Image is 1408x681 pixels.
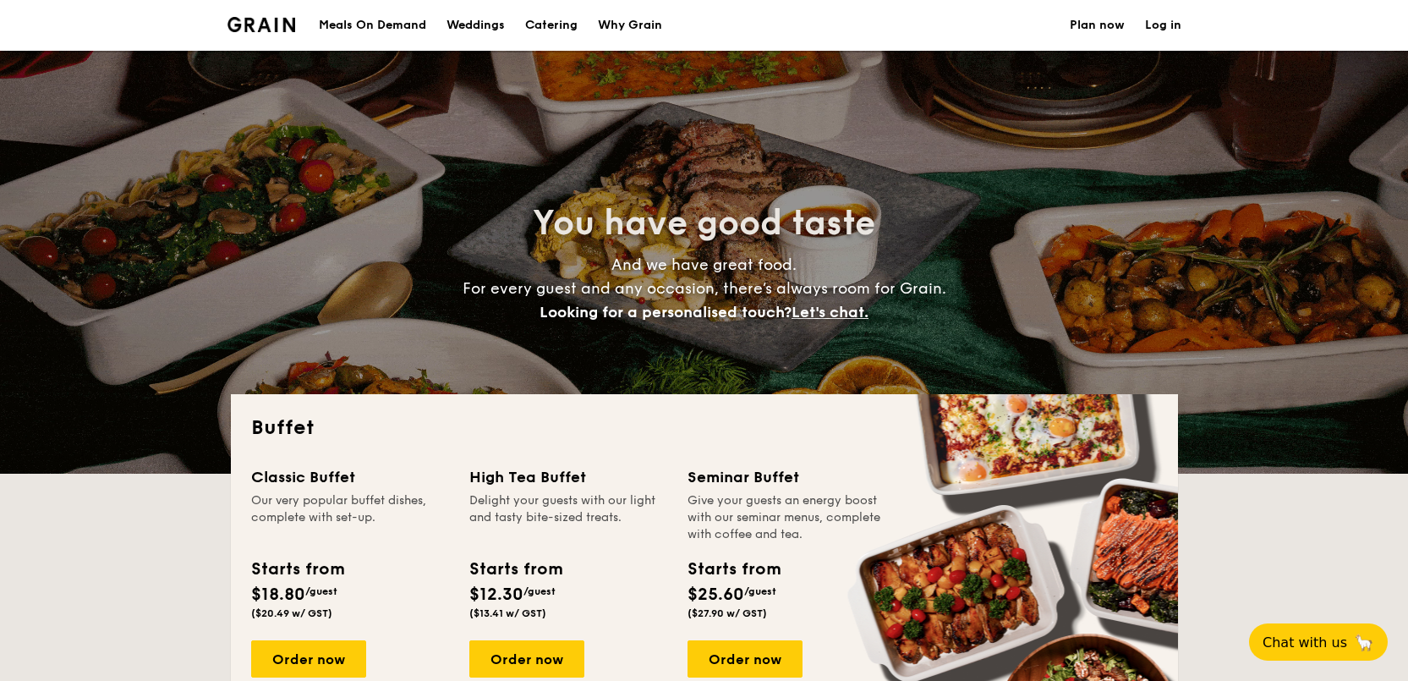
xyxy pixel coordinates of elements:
span: ($27.90 w/ GST) [688,607,767,619]
div: Starts from [688,557,780,582]
div: Give your guests an energy boost with our seminar menus, complete with coffee and tea. [688,492,885,543]
div: Starts from [469,557,562,582]
div: Starts from [251,557,343,582]
span: Looking for a personalised touch? [540,303,792,321]
span: /guest [523,585,556,597]
span: $12.30 [469,585,523,605]
div: Order now [251,640,366,678]
div: Seminar Buffet [688,465,885,489]
h2: Buffet [251,415,1158,442]
span: $18.80 [251,585,305,605]
button: Chat with us🦙 [1249,623,1388,661]
span: 🦙 [1354,633,1374,652]
span: And we have great food. For every guest and any occasion, there’s always room for Grain. [463,255,946,321]
span: /guest [305,585,337,597]
div: Order now [469,640,584,678]
div: High Tea Buffet [469,465,667,489]
span: ($13.41 w/ GST) [469,607,546,619]
div: Our very popular buffet dishes, complete with set-up. [251,492,449,543]
span: ($20.49 w/ GST) [251,607,332,619]
span: /guest [744,585,776,597]
div: Classic Buffet [251,465,449,489]
div: Order now [688,640,803,678]
div: Delight your guests with our light and tasty bite-sized treats. [469,492,667,543]
a: Logotype [227,17,296,32]
span: Chat with us [1263,634,1347,651]
img: Grain [227,17,296,32]
span: Let's chat. [792,303,868,321]
span: You have good taste [533,203,875,244]
span: $25.60 [688,585,744,605]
